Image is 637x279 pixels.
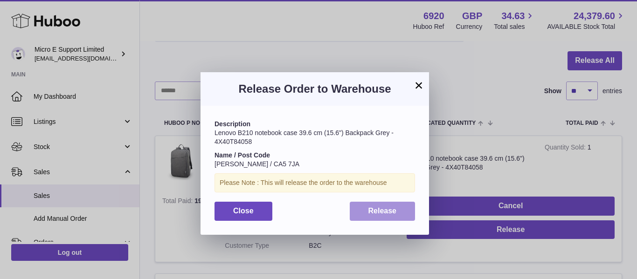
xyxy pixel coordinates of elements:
span: Release [368,207,397,215]
button: Release [350,202,415,221]
span: Close [233,207,254,215]
span: [PERSON_NAME] / CA5 7JA [215,160,299,168]
h3: Release Order to Warehouse [215,82,415,96]
strong: Description [215,120,250,128]
span: Lenovo B210 notebook case 39.6 cm (15.6") Backpack Grey - 4X40T84058 [215,129,394,145]
strong: Name / Post Code [215,151,270,159]
button: × [413,80,424,91]
button: Close [215,202,272,221]
div: Please Note : This will release the order to the warehouse [215,173,415,192]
